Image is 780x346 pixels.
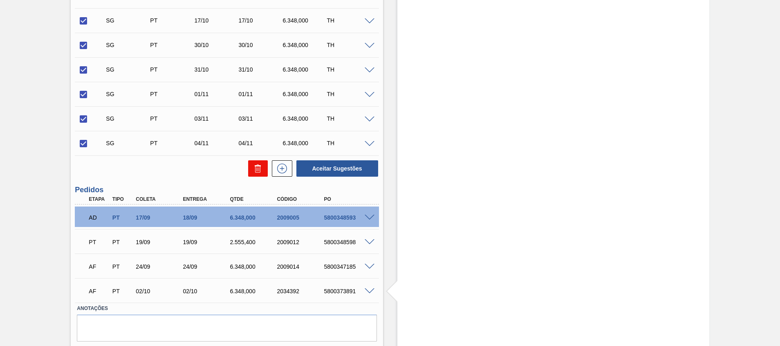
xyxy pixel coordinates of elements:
div: Sugestão Criada [104,115,153,122]
div: Pedido de Transferência [148,140,197,146]
h3: Pedidos [75,186,379,194]
div: Pedido de Transferência [148,66,197,73]
div: 2009014 [275,263,327,270]
div: 02/10/2025 [181,288,233,294]
p: AD [89,214,109,221]
div: 6.348,000 [280,17,329,24]
div: Etapa [87,196,111,202]
label: Anotações [77,303,377,315]
div: 17/10/2025 [236,17,285,24]
div: Pedido de Transferência [148,115,197,122]
div: Pedido de Transferência [110,214,135,221]
div: Pedido de Transferência [110,288,135,294]
div: 2.555,400 [228,239,280,245]
div: TH [325,115,374,122]
div: 30/10/2025 [192,42,241,48]
div: 6.348,000 [228,263,280,270]
div: 5800348598 [322,239,374,245]
div: 31/10/2025 [236,66,285,73]
div: Nova sugestão [268,160,292,177]
div: Aguardando Descarga [87,209,111,227]
div: Aguardando Faturamento [87,258,111,276]
p: PT [89,239,109,245]
div: 19/09/2025 [181,239,233,245]
div: Pedido de Transferência [148,17,197,24]
div: 01/11/2025 [236,91,285,97]
button: Aceitar Sugestões [296,160,378,177]
div: TH [325,17,374,24]
div: 01/11/2025 [192,91,241,97]
div: 6.348,000 [280,42,329,48]
div: 04/11/2025 [192,140,241,146]
div: 03/11/2025 [236,115,285,122]
div: Qtde [228,196,280,202]
div: Pedido de Transferência [148,42,197,48]
div: TH [325,66,374,73]
div: Sugestão Criada [104,42,153,48]
div: 6.348,000 [280,91,329,97]
div: Sugestão Criada [104,66,153,73]
div: 17/10/2025 [192,17,241,24]
div: 6.348,000 [228,214,280,221]
div: Sugestão Criada [104,91,153,97]
div: TH [325,140,374,146]
div: 24/09/2025 [134,263,186,270]
div: 6.348,000 [280,66,329,73]
div: PO [322,196,374,202]
p: AF [89,288,109,294]
div: 24/09/2025 [181,263,233,270]
div: Entrega [181,196,233,202]
div: 30/10/2025 [236,42,285,48]
div: 6.348,000 [228,288,280,294]
div: 2009005 [275,214,327,221]
div: Tipo [110,196,135,202]
div: 03/11/2025 [192,115,241,122]
div: 6.348,000 [280,140,329,146]
div: Coleta [134,196,186,202]
div: Código [275,196,327,202]
div: TH [325,42,374,48]
div: 5800373891 [322,288,374,294]
div: 19/09/2025 [134,239,186,245]
div: 5800348593 [322,214,374,221]
div: TH [325,91,374,97]
p: AF [89,263,109,270]
div: Pedido de Transferência [110,263,135,270]
div: Pedido de Transferência [110,239,135,245]
div: 2034392 [275,288,327,294]
div: Aceitar Sugestões [292,160,379,177]
div: Aguardando Faturamento [87,282,111,300]
div: 04/11/2025 [236,140,285,146]
div: Pedido em Trânsito [87,233,111,251]
div: Pedido de Transferência [148,91,197,97]
div: 2009012 [275,239,327,245]
div: 18/09/2025 [181,214,233,221]
div: 02/10/2025 [134,288,186,294]
div: 5800347185 [322,263,374,270]
div: Sugestão Criada [104,17,153,24]
div: 6.348,000 [280,115,329,122]
div: Excluir Sugestões [244,160,268,177]
div: Sugestão Criada [104,140,153,146]
div: 17/09/2025 [134,214,186,221]
div: 31/10/2025 [192,66,241,73]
